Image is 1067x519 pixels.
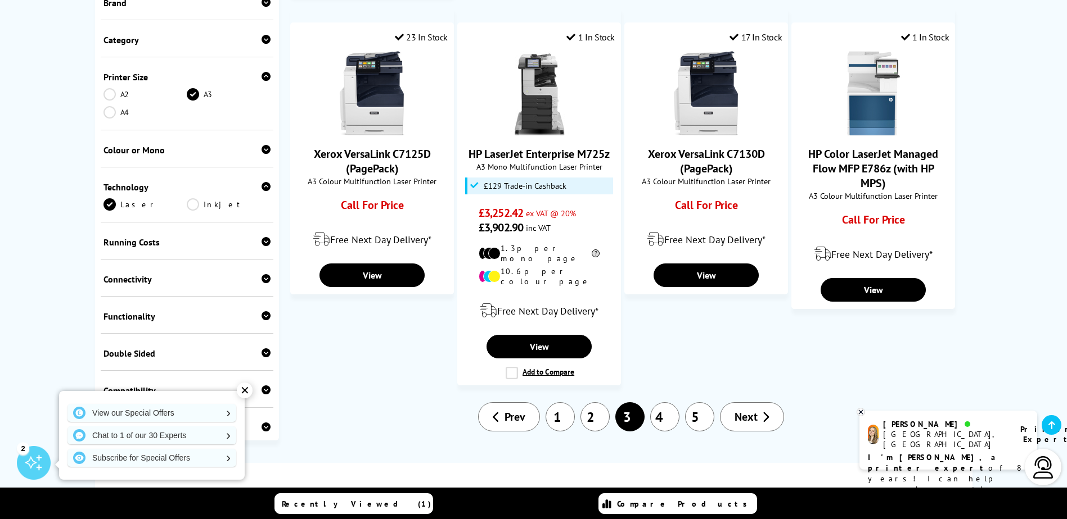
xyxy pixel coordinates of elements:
[798,238,949,270] div: modal_delivery
[103,144,271,156] div: Colour or Mono
[497,51,582,135] img: HP LaserJet Enterprise M725z
[274,493,433,514] a: Recently Viewed (1)
[831,126,916,138] a: HP Color LaserJet Managed Flow MFP E786z (with HP MPS)
[883,429,1006,449] div: [GEOGRAPHIC_DATA], [GEOGRAPHIC_DATA]
[314,147,431,176] a: Xerox VersaLink C7125D (PagePack)
[506,367,574,379] label: Add to Compare
[330,51,415,135] img: Xerox VersaLink C7125D (PagePack)
[831,51,916,135] img: HP Color LaserJet Managed Flow MFP E786z (with HP MPS)
[17,442,29,454] div: 2
[103,311,271,322] div: Functionality
[479,206,523,220] span: £3,252.42
[479,266,600,286] li: 10.6p per colour page
[487,335,591,358] a: View
[330,126,415,138] a: Xerox VersaLink C7125D (PagePack)
[526,222,551,233] span: inc VAT
[664,51,749,135] img: Xerox VersaLink C7130D (PagePack)
[526,208,576,218] span: ex VAT @ 20%
[103,348,271,359] div: Double Sided
[868,452,1029,506] p: of 8 years! I can help you choose the right product
[685,402,714,431] a: 5
[730,31,782,43] div: 17 In Stock
[463,161,615,172] span: A3 Mono Multifunction Laser Printer
[103,181,271,193] div: Technology
[735,409,758,424] span: Next
[646,198,767,218] div: Call For Price
[1032,456,1055,479] img: user-headset-light.svg
[187,198,271,211] a: Inkjet
[580,402,610,431] a: 2
[546,402,575,431] a: 1
[631,176,782,186] span: A3 Colour Multifunction Laser Printer
[868,452,999,473] b: I'm [PERSON_NAME], a printer expert
[296,176,448,186] span: A3 Colour Multifunction Laser Printer
[103,198,187,211] a: Laser
[598,493,757,514] a: Compare Products
[497,126,582,138] a: HP LaserJet Enterprise M725z
[469,147,610,161] a: HP LaserJet Enterprise M725z
[821,278,925,302] a: View
[67,404,236,422] a: View our Special Offers
[479,220,523,235] span: £3,902.90
[103,71,271,83] div: Printer Size
[813,212,934,233] div: Call For Price
[720,402,784,431] a: Next
[883,419,1006,429] div: [PERSON_NAME]
[103,274,271,285] div: Connectivity
[103,106,187,119] a: A4
[648,147,765,176] a: Xerox VersaLink C7130D (PagePack)
[631,224,782,255] div: modal_delivery
[484,181,566,190] span: £129 Trade-in Cashback
[237,383,253,398] div: ✕
[617,499,753,509] span: Compare Products
[312,198,433,218] div: Call For Price
[868,425,879,444] img: amy-livechat.png
[67,426,236,444] a: Chat to 1 of our 30 Experts
[463,295,615,326] div: modal_delivery
[282,499,431,509] span: Recently Viewed (1)
[505,409,525,424] span: Prev
[103,88,187,101] a: A2
[566,31,615,43] div: 1 In Stock
[395,31,448,43] div: 23 In Stock
[479,243,600,263] li: 1.3p per mono page
[808,147,938,190] a: HP Color LaserJet Managed Flow MFP E786z (with HP MPS)
[187,88,271,101] a: A3
[103,34,271,45] div: Category
[67,449,236,467] a: Subscribe for Special Offers
[650,402,679,431] a: 4
[654,263,758,287] a: View
[901,31,949,43] div: 1 In Stock
[798,190,949,201] span: A3 Colour Multifunction Laser Printer
[478,402,540,431] a: Prev
[664,126,749,138] a: Xerox VersaLink C7130D (PagePack)
[296,224,448,255] div: modal_delivery
[103,236,271,248] div: Running Costs
[319,263,424,287] a: View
